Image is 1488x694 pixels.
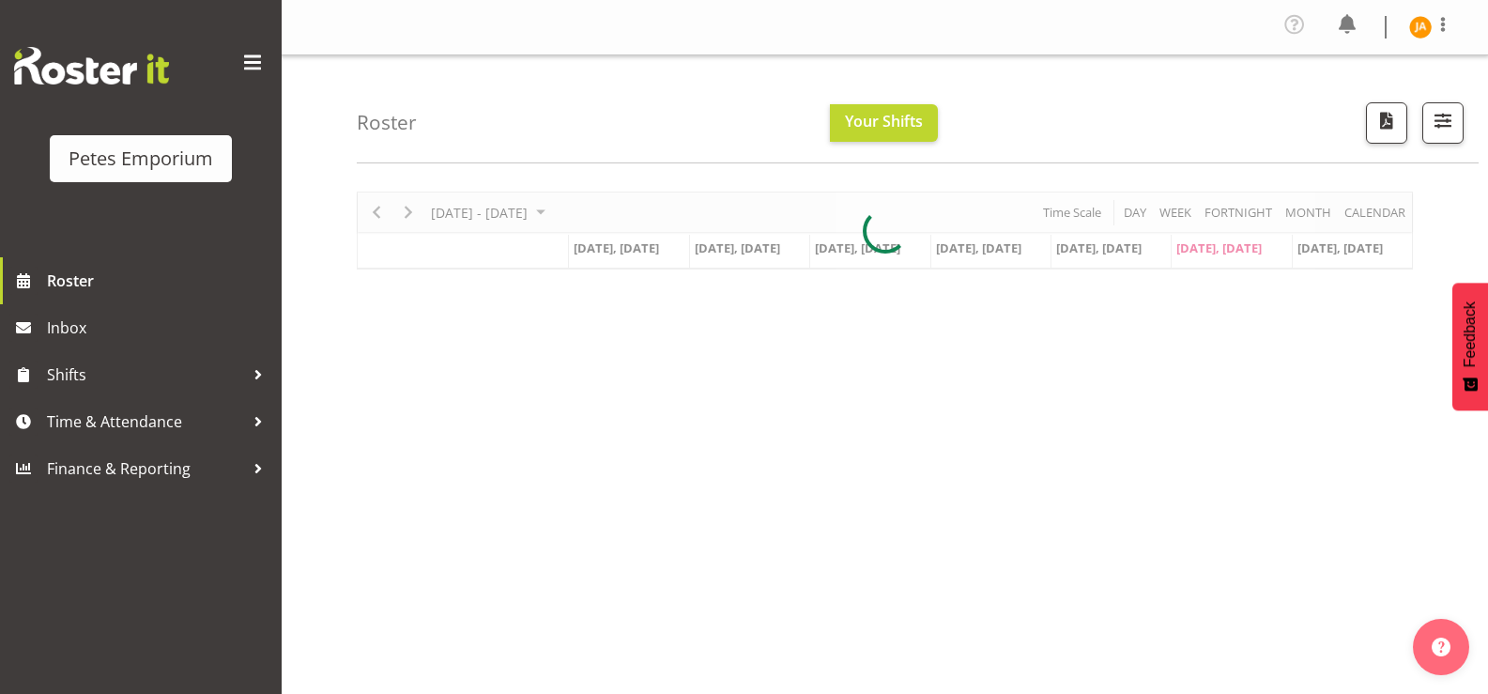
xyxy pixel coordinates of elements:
button: Your Shifts [830,104,938,142]
button: Feedback - Show survey [1452,283,1488,410]
h4: Roster [357,112,417,133]
div: Petes Emporium [69,145,213,173]
span: Roster [47,267,272,295]
button: Download a PDF of the roster according to the set date range. [1366,102,1407,144]
span: Your Shifts [845,111,923,131]
span: Shifts [47,361,244,389]
span: Finance & Reporting [47,455,244,483]
button: Filter Shifts [1422,102,1464,144]
span: Time & Attendance [47,408,244,436]
span: Inbox [47,314,272,342]
span: Feedback [1462,301,1479,367]
img: help-xxl-2.png [1432,638,1450,656]
img: jeseryl-armstrong10788.jpg [1409,16,1432,39]
img: Rosterit website logo [14,47,169,85]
